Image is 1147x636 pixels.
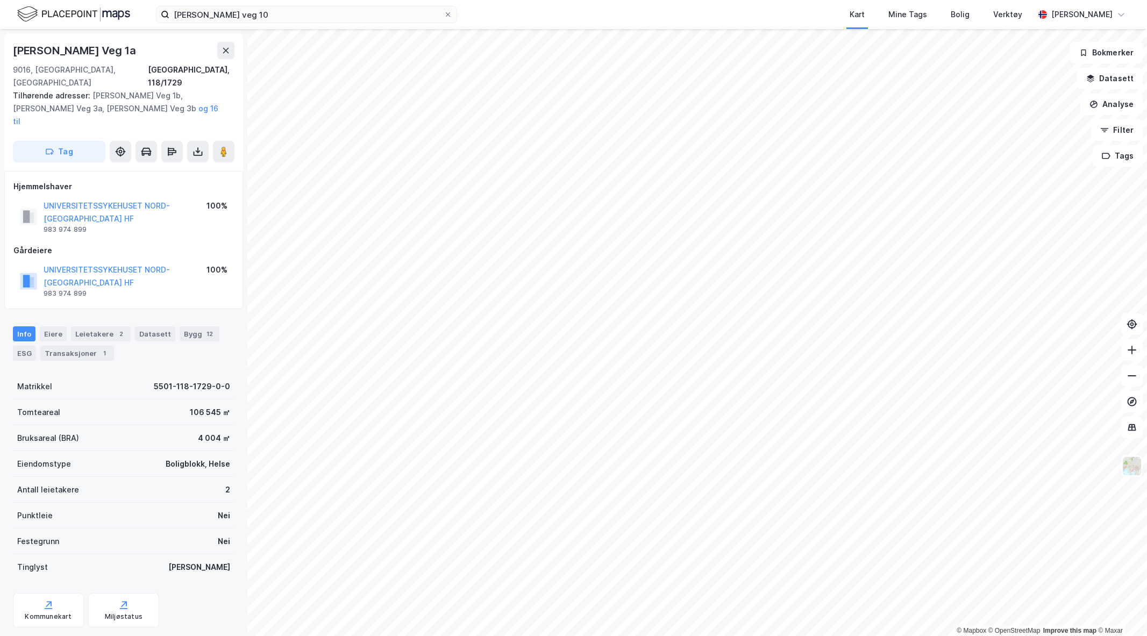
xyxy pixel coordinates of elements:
div: 100% [206,263,227,276]
div: Kommunekart [25,612,72,621]
div: Tinglyst [17,561,48,574]
div: [GEOGRAPHIC_DATA], 118/1729 [148,63,234,89]
div: Festegrunn [17,535,59,548]
div: Kontrollprogram for chat [1093,584,1147,636]
button: Filter [1091,119,1143,141]
div: Verktøy [993,8,1022,21]
div: Miljøstatus [105,612,143,621]
a: Mapbox [957,627,986,634]
div: 4 004 ㎡ [198,432,230,445]
div: 106 545 ㎡ [190,406,230,419]
div: 1 [99,348,110,359]
div: Boligblokk, Helse [166,458,230,470]
div: Transaksjoner [40,346,114,361]
div: Nei [218,509,230,522]
div: 2 [225,483,230,496]
div: 5501-118-1729-0-0 [154,380,230,393]
div: Datasett [135,326,175,341]
button: Analyse [1080,94,1143,115]
a: Improve this map [1043,627,1096,634]
div: [PERSON_NAME] [168,561,230,574]
div: 100% [206,199,227,212]
div: ESG [13,346,36,361]
div: Antall leietakere [17,483,79,496]
div: Matrikkel [17,380,52,393]
div: [PERSON_NAME] Veg 1b, [PERSON_NAME] Veg 3a, [PERSON_NAME] Veg 3b [13,89,226,128]
div: 983 974 899 [44,289,87,298]
div: Kart [850,8,865,21]
div: Info [13,326,35,341]
span: Tilhørende adresser: [13,91,92,100]
img: Z [1122,456,1142,476]
div: Leietakere [71,326,131,341]
div: 9016, [GEOGRAPHIC_DATA], [GEOGRAPHIC_DATA] [13,63,148,89]
button: Tags [1093,145,1143,167]
button: Tag [13,141,105,162]
button: Bokmerker [1070,42,1143,63]
div: [PERSON_NAME] [1051,8,1113,21]
button: Datasett [1077,68,1143,89]
iframe: Chat Widget [1093,584,1147,636]
div: [PERSON_NAME] Veg 1a [13,42,138,59]
div: Mine Tags [888,8,927,21]
div: Nei [218,535,230,548]
div: Bygg [180,326,219,341]
div: Bolig [951,8,970,21]
a: OpenStreetMap [988,627,1041,634]
div: Tomteareal [17,406,60,419]
div: Eiendomstype [17,458,71,470]
div: Eiere [40,326,67,341]
div: 12 [204,328,215,339]
div: 983 974 899 [44,225,87,234]
input: Søk på adresse, matrikkel, gårdeiere, leietakere eller personer [169,6,444,23]
div: Punktleie [17,509,53,522]
div: 2 [116,328,126,339]
div: Bruksareal (BRA) [17,432,79,445]
div: Gårdeiere [13,244,234,257]
img: logo.f888ab2527a4732fd821a326f86c7f29.svg [17,5,130,24]
div: Hjemmelshaver [13,180,234,193]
